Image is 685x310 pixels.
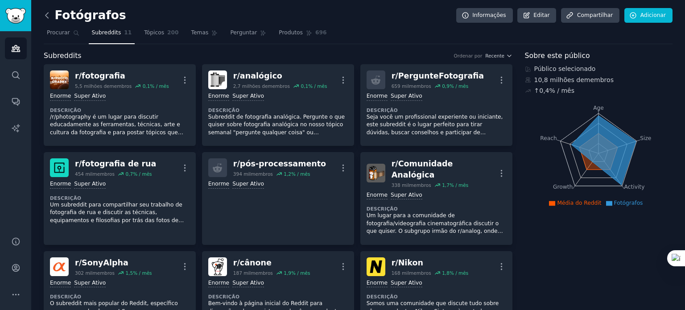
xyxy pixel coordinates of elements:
[92,171,115,177] font: membros
[50,195,81,201] font: Descrição
[50,158,69,177] img: fotografia de rua
[74,181,106,187] font: Super Ativo
[392,258,398,267] font: r/
[5,8,26,24] img: Logotipo do GummySearch
[208,107,239,113] font: Descrição
[540,135,557,141] tspan: Reach
[50,107,81,113] font: Descrição
[188,26,221,44] a: Temas
[614,200,643,206] font: Fotógrafos
[144,29,164,36] font: Tópicos
[409,182,431,188] font: membros
[240,159,326,168] font: pós-processamento
[561,8,619,23] a: Compartilhar
[534,87,540,94] font: ↑
[208,294,239,299] font: Descrição
[534,76,584,83] font: 10,8 milhões de
[557,200,601,206] font: Média do Reddit
[367,164,385,182] img: Comunidade Analógica
[47,29,70,36] font: Procurar
[308,83,327,89] font: % / mês
[50,257,69,276] img: SonyAlpha
[74,93,106,99] font: Super Ativo
[450,83,468,89] font: % / mês
[533,12,549,18] font: Editar
[208,114,345,167] font: Subreddit de fotografia analógica. Pergunte o que quiser sobre fotografia analógica no nosso tópi...
[89,26,135,44] a: Subreddits11
[315,29,327,36] font: 696
[392,83,409,89] font: 659 mil
[360,152,512,245] a: Comunidade Analógicar/Comunidade Analógica338 milmembros1,7% / mêsEnormeSuper AtivoDescriçãoUm lu...
[233,258,240,267] font: r/
[624,8,673,23] a: Adicionar
[450,182,468,188] font: % / mês
[367,257,385,276] img: Nikon
[392,159,453,179] font: Comunidade Analógica
[584,76,614,83] font: membros
[391,192,422,198] font: Super Ativo
[44,64,196,146] a: fotografiar/fotografia5,5 milhões demembros0,1% / mêsEnormeSuper AtivoDescrição/r/photography é u...
[251,270,273,276] font: membros
[391,93,422,99] font: Super Ativo
[202,64,354,146] a: analógicor/analógico2,7 milhões demembros0,1% / mêsEnormeSuper AtivoDescriçãoSubreddit de fotogra...
[624,184,644,190] tspan: Activity
[208,70,227,89] img: analógico
[442,182,450,188] font: 1,7
[251,171,273,177] font: membros
[44,152,196,245] a: fotografia de ruar/fotografia de rua454 milmembros0,7% / mêsEnormeSuper AtivoDescriçãoUm subreddi...
[525,51,590,60] font: Sobre este público
[82,258,128,267] font: SonyAlpha
[577,12,613,18] font: Compartilhar
[472,12,506,18] font: Informações
[409,270,431,276] font: membros
[191,29,209,36] font: Temas
[539,87,549,94] font: 0,4
[409,83,431,89] font: membros
[284,270,291,276] font: 1,9
[232,93,264,99] font: Super Ativo
[75,83,110,89] font: 5,5 milhões de
[442,83,450,89] font: 0,9
[454,53,483,58] font: Ordenar por
[485,53,504,58] font: Recente
[593,105,604,111] tspan: Age
[279,29,303,36] font: Produtos
[208,280,229,286] font: Enorme
[75,159,82,168] font: r/
[82,159,156,168] font: fotografia de rua
[75,71,82,80] font: r/
[232,280,264,286] font: Super Ativo
[398,71,484,80] font: PergunteFotografia
[110,83,132,89] font: membros
[227,26,269,44] a: Perguntar
[230,29,257,36] font: Perguntar
[75,171,92,177] font: 454 mil
[55,8,126,22] font: Fotógrafos
[50,280,71,286] font: Enorme
[284,171,291,177] font: 1,2
[44,51,82,60] font: Subreddits
[126,171,133,177] font: 0,7
[75,258,82,267] font: r/
[240,71,282,80] font: analógico
[50,181,71,187] font: Enorme
[126,270,133,276] font: 1,5
[233,159,240,168] font: r/
[485,53,512,59] button: Recente
[392,71,398,80] font: r/
[301,83,308,89] font: 0,1
[75,270,92,276] font: 302 mil
[517,8,556,23] a: Editar
[553,184,573,190] tspan: Growth
[291,270,310,276] font: % / mês
[276,26,330,44] a: Produtos696
[150,83,169,89] font: % / mês
[208,257,227,276] img: cânone
[50,202,184,231] font: Um subreddit para compartilhar seu trabalho de fotografia de rua e discutir as técnicas, equipame...
[268,83,290,89] font: membros
[367,107,398,113] font: Descrição
[640,135,651,141] tspan: Size
[367,212,503,250] font: Um lugar para a comunidade de fotografia/videografia cinematográfica discutir o que quiser. O sub...
[50,93,71,99] font: Enorme
[232,181,264,187] font: Super Ativo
